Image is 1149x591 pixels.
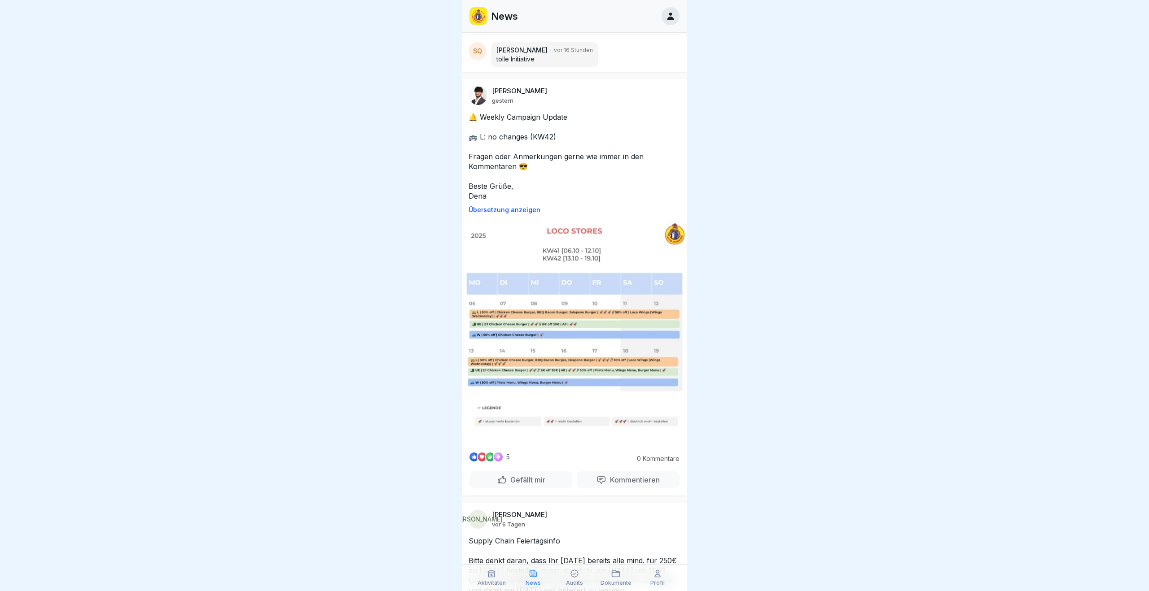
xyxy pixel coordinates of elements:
p: Gefällt mir [507,475,545,484]
p: tolle Initiative [496,55,593,64]
p: gestern [492,97,513,104]
p: Audits [566,580,583,586]
p: Kommentieren [606,475,660,484]
p: News [526,580,541,586]
p: 🔔 Weekly Campaign Update 🚌 L: no changes (KW42) Fragen oder Anmerkungen gerne wie immer in den Ko... [469,112,680,201]
p: [PERSON_NAME] [496,46,548,55]
p: Aktivitäten [478,580,506,586]
img: loco.jpg [470,8,487,25]
div: [PERSON_NAME] [469,510,487,529]
p: Profil [650,580,665,586]
p: Dokumente [601,580,632,586]
p: vor 16 Stunden [554,46,593,54]
p: vor 6 Tagen [492,521,525,528]
p: News [491,10,518,22]
p: 5 [506,453,510,461]
p: [PERSON_NAME] [492,87,547,95]
p: [PERSON_NAME] [492,511,547,519]
div: SQ [469,42,487,60]
img: Post Image [462,221,687,444]
p: 0 Kommentare [630,455,680,462]
p: Übersetzung anzeigen [469,206,680,213]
